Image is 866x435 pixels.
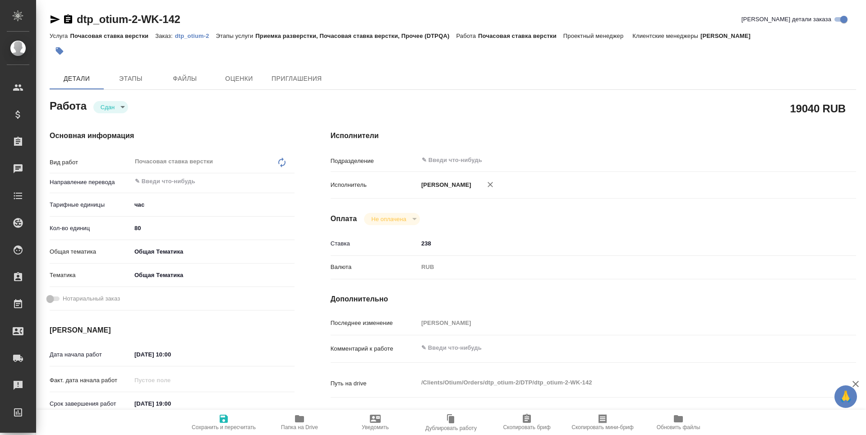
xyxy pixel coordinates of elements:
p: Приемка разверстки, Почасовая ставка верстки, Прочее (DTPQA) [255,32,456,39]
div: Общая Тематика [131,244,295,259]
span: Дублировать работу [425,425,477,431]
button: Скопировать ссылку [63,14,74,25]
p: Ставка [331,239,418,248]
p: Этапы услуги [216,32,256,39]
button: 🙏 [834,385,857,408]
div: Сдан [93,101,128,113]
p: Срок завершения работ [50,399,131,408]
p: Тематика [50,271,131,280]
h2: Работа [50,97,87,113]
span: Оценки [217,73,261,84]
div: Сдан [364,213,419,225]
button: Добавить тэг [50,41,69,61]
h4: Дополнительно [331,294,856,305]
div: час [131,197,295,213]
input: ✎ Введи что-нибудь [131,348,210,361]
p: Заказ: [155,32,175,39]
h2: 19040 RUB [790,101,846,116]
a: dtp_otium-2 [175,32,216,39]
p: Комментарий к работе [331,344,418,353]
p: Дата начала работ [50,350,131,359]
input: ✎ Введи что-нибудь [134,176,262,187]
span: Файлы [163,73,207,84]
p: Услуга [50,32,70,39]
p: Почасовая ставка верстки [478,32,563,39]
input: ✎ Введи что-нибудь [421,155,779,166]
p: Вид работ [50,158,131,167]
p: Направление перевода [50,178,131,187]
button: Обновить файлы [640,410,716,435]
h4: Исполнители [331,130,856,141]
button: Дублировать работу [413,410,489,435]
p: Тарифные единицы [50,200,131,209]
button: Папка на Drive [262,410,337,435]
button: Уведомить [337,410,413,435]
p: Исполнитель [331,180,418,190]
h4: Оплата [331,213,357,224]
p: Кол-во единиц [50,224,131,233]
p: Почасовая ставка верстки [70,32,155,39]
span: [PERSON_NAME] детали заказа [742,15,831,24]
span: Скопировать бриф [503,424,550,430]
button: Удалить исполнителя [480,175,500,194]
button: Сдан [98,103,117,111]
button: Open [290,180,291,182]
span: Уведомить [362,424,389,430]
p: [PERSON_NAME] [700,32,757,39]
span: Сохранить и пересчитать [192,424,256,430]
input: Пустое поле [131,374,210,387]
textarea: /Clients/Оtium/Orders/dtp_otium-2/DTP/dtp_otium-2-WK-142 [418,375,812,390]
p: Работа [456,32,478,39]
a: dtp_otium-2-WK-142 [77,13,180,25]
p: Валюта [331,263,418,272]
h4: [PERSON_NAME] [50,325,295,336]
button: Скопировать ссылку для ЯМессенджера [50,14,60,25]
p: Общая тематика [50,247,131,256]
input: ✎ Введи что-нибудь [131,397,210,410]
span: Нотариальный заказ [63,294,120,303]
button: Не оплачена [369,215,409,223]
span: Обновить файлы [657,424,700,430]
p: Путь на drive [331,379,418,388]
p: Проектный менеджер [563,32,626,39]
span: 🙏 [838,387,853,406]
button: Скопировать мини-бриф [565,410,640,435]
div: RUB [418,259,812,275]
button: Скопировать бриф [489,410,565,435]
p: Последнее изменение [331,319,418,328]
span: Этапы [109,73,152,84]
span: Папка на Drive [281,424,318,430]
button: Open [807,159,809,161]
span: Детали [55,73,98,84]
h4: Основная информация [50,130,295,141]
p: Факт. дата начала работ [50,376,131,385]
p: [PERSON_NAME] [418,180,471,190]
input: ✎ Введи что-нибудь [418,237,812,250]
button: Сохранить и пересчитать [186,410,262,435]
div: Общая Тематика [131,268,295,283]
input: ✎ Введи что-нибудь [131,222,295,235]
p: Подразделение [331,157,418,166]
input: Пустое поле [418,316,812,329]
span: Приглашения [272,73,322,84]
p: Клиентские менеджеры [632,32,700,39]
span: Скопировать мини-бриф [571,424,633,430]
